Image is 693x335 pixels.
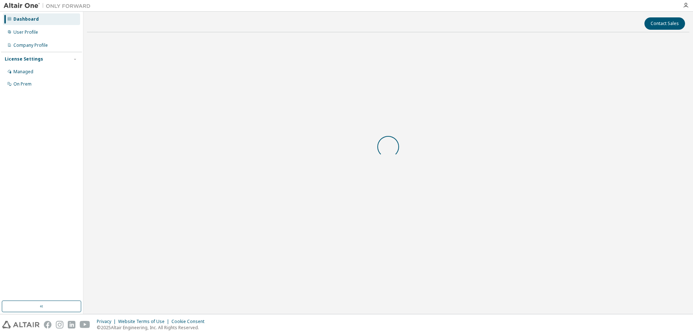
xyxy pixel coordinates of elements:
div: Cookie Consent [171,319,209,324]
div: Managed [13,69,33,75]
img: linkedin.svg [68,321,75,328]
button: Contact Sales [644,17,685,30]
img: youtube.svg [80,321,90,328]
div: License Settings [5,56,43,62]
p: © 2025 Altair Engineering, Inc. All Rights Reserved. [97,324,209,331]
div: User Profile [13,29,38,35]
div: Company Profile [13,42,48,48]
div: On Prem [13,81,32,87]
img: instagram.svg [56,321,63,328]
img: Altair One [4,2,94,9]
img: altair_logo.svg [2,321,40,328]
div: Privacy [97,319,118,324]
img: facebook.svg [44,321,51,328]
div: Dashboard [13,16,39,22]
div: Website Terms of Use [118,319,171,324]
